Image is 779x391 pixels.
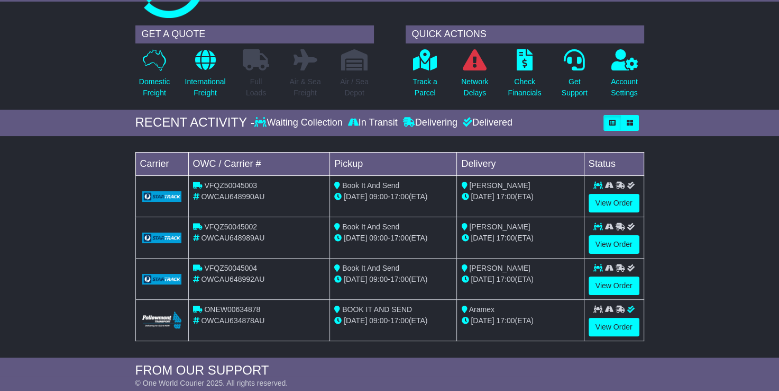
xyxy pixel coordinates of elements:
[340,76,369,99] p: Air / Sea Depot
[457,152,584,175] td: Delivery
[142,191,182,202] img: GetCarrierServiceLogo
[413,76,437,99] p: Track a Parcel
[142,274,182,285] img: GetCarrierServiceLogo
[142,312,182,329] img: Followmont_Transport.png
[496,234,515,242] span: 17:00
[345,117,400,129] div: In Transit
[289,76,320,99] p: Air & Sea Freight
[413,49,438,104] a: Track aParcel
[508,76,541,99] p: Check Financials
[589,277,639,295] a: View Order
[201,192,264,201] span: OWCAU648990AU
[390,275,409,283] span: 17:00
[330,152,457,175] td: Pickup
[142,233,182,243] img: GetCarrierServiceLogo
[369,234,388,242] span: 09:00
[471,275,494,283] span: [DATE]
[469,264,530,272] span: [PERSON_NAME]
[562,76,588,99] p: Get Support
[135,152,188,175] td: Carrier
[369,275,388,283] span: 09:00
[139,76,170,99] p: Domestic Freight
[344,234,367,242] span: [DATE]
[496,275,515,283] span: 17:00
[471,316,494,325] span: [DATE]
[461,274,579,285] div: (ETA)
[334,315,452,326] div: - (ETA)
[561,49,588,104] a: GetSupport
[584,152,644,175] td: Status
[243,76,269,99] p: Full Loads
[204,305,260,314] span: ONEW00634878
[334,191,452,202] div: - (ETA)
[589,318,639,336] a: View Order
[461,191,579,202] div: (ETA)
[469,223,530,231] span: [PERSON_NAME]
[188,152,330,175] td: OWC / Carrier #
[344,275,367,283] span: [DATE]
[201,234,264,242] span: OWCAU648989AU
[135,25,374,43] div: GET A QUOTE
[254,117,345,129] div: Waiting Collection
[496,192,515,201] span: 17:00
[139,49,170,104] a: DomesticFreight
[334,274,452,285] div: - (ETA)
[469,181,530,190] span: [PERSON_NAME]
[334,233,452,244] div: - (ETA)
[342,223,399,231] span: Book It And Send
[471,192,494,201] span: [DATE]
[369,192,388,201] span: 09:00
[344,316,367,325] span: [DATE]
[390,316,409,325] span: 17:00
[390,192,409,201] span: 17:00
[342,181,399,190] span: Book It And Send
[204,223,257,231] span: VFQZ50045002
[369,316,388,325] span: 09:00
[507,49,542,104] a: CheckFinancials
[406,25,644,43] div: QUICK ACTIONS
[469,305,494,314] span: Aramex
[610,49,638,104] a: AccountSettings
[184,49,226,104] a: InternationalFreight
[461,49,489,104] a: NetworkDelays
[201,275,264,283] span: OWCAU648992AU
[344,192,367,201] span: [DATE]
[390,234,409,242] span: 17:00
[460,117,512,129] div: Delivered
[135,115,255,130] div: RECENT ACTIVITY -
[589,194,639,212] a: View Order
[461,76,488,99] p: Network Delays
[461,233,579,244] div: (ETA)
[342,305,412,314] span: BOOK IT AND SEND
[342,264,399,272] span: Book It And Send
[589,235,639,254] a: View Order
[204,264,257,272] span: VFQZ50045004
[135,379,288,387] span: © One World Courier 2025. All rights reserved.
[496,316,515,325] span: 17:00
[135,363,644,378] div: FROM OUR SUPPORT
[400,117,460,129] div: Delivering
[471,234,494,242] span: [DATE]
[204,181,257,190] span: VFQZ50045003
[201,316,264,325] span: OWCAU634878AU
[611,76,638,99] p: Account Settings
[461,315,579,326] div: (ETA)
[185,76,225,99] p: International Freight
